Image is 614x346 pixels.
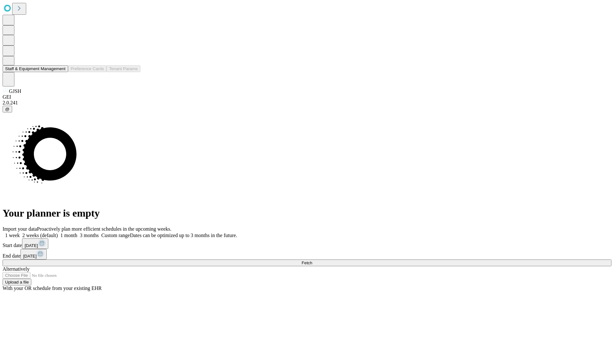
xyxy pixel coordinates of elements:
button: [DATE] [22,238,48,249]
button: [DATE] [20,249,47,259]
span: [DATE] [25,243,38,248]
span: Proactively plan more efficient schedules in the upcoming weeks. [37,226,171,232]
span: Fetch [302,260,312,265]
button: Preference Cards [68,65,106,72]
span: 1 month [60,233,77,238]
span: Import your data [3,226,37,232]
button: @ [3,106,12,112]
span: 3 months [80,233,99,238]
span: Dates can be optimized up to 3 months in the future. [130,233,237,238]
button: Upload a file [3,279,31,285]
span: Alternatively [3,266,29,272]
span: [DATE] [23,254,36,259]
span: @ [5,107,10,111]
span: Custom range [101,233,130,238]
span: 1 week [5,233,20,238]
span: With your OR schedule from your existing EHR [3,285,102,291]
div: End date [3,249,611,259]
button: Fetch [3,259,611,266]
span: GJSH [9,88,21,94]
h1: Your planner is empty [3,207,611,219]
span: 2 weeks (default) [22,233,58,238]
button: Tenant Params [106,65,140,72]
div: Start date [3,238,611,249]
button: Staff & Equipment Management [3,65,68,72]
div: GEI [3,94,611,100]
div: 2.0.241 [3,100,611,106]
